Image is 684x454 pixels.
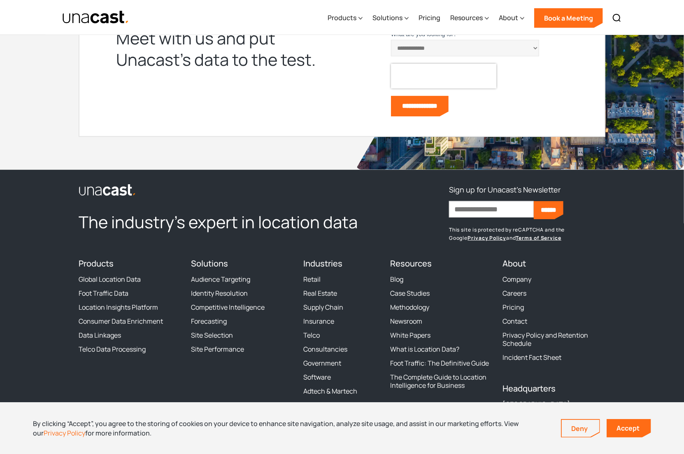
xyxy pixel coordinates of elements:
a: Company [503,275,532,283]
a: Competitive Intelligence [191,303,265,311]
p: This site is protected by reCAPTCHA and the Google and [449,226,605,242]
h4: Headquarters [503,384,605,394]
div: About [499,13,518,23]
a: Blog [390,275,403,283]
a: Site Performance [191,345,244,353]
div: Solutions [372,13,402,23]
a: Adtech & Martech [304,387,358,395]
a: Newsroom [390,317,422,325]
div: Resources [450,1,489,35]
img: Unacast text logo [62,10,129,25]
a: White Papers [390,331,430,339]
a: Identity Resolution [191,289,248,297]
img: Unacast logo [79,184,136,196]
a: Accept [607,419,651,438]
a: Solutions [191,258,228,269]
div: Resources [450,13,483,23]
h2: The industry’s expert in location data [79,211,380,233]
h4: About [503,259,605,269]
a: Audience Targeting [191,275,250,283]
a: Consumer Data Enrichment [79,317,163,325]
a: Global Location Data [79,275,141,283]
a: link to the homepage [79,183,380,196]
iframe: reCAPTCHA [391,64,496,88]
a: Deny [562,420,600,437]
a: Contact [503,317,528,325]
a: Case Studies [390,289,430,297]
a: Privacy Policy [44,429,85,438]
a: Telco Data Processing [79,345,146,353]
h4: Industries [304,259,381,269]
a: Real Estate [304,289,337,297]
a: Pricing [503,303,524,311]
a: Incident Fact Sheet [503,353,562,361]
a: Government [304,359,342,367]
a: Telco [304,331,320,339]
a: Methodology [390,303,429,311]
a: Terms of Service [516,234,561,241]
a: home [62,10,129,25]
a: Software [304,373,331,381]
div: [GEOGRAPHIC_DATA], [GEOGRAPHIC_DATA] [503,400,605,417]
div: Solutions [372,1,409,35]
a: Privacy Policy and Retention Schedule [503,331,605,347]
a: Book a Meeting [534,8,603,28]
a: Retail [304,275,321,283]
h3: Sign up for Unacast's Newsletter [449,183,561,196]
a: Foot Traffic: The Definitive Guide [390,359,489,367]
a: The Complete Guide to Location Intelligence for Business [390,373,493,389]
a: What is Location Data? [390,345,459,353]
a: Careers [503,289,527,297]
a: Privacy Policy [468,234,506,241]
a: Insurance [304,317,335,325]
a: Supply Chain [304,303,344,311]
a: Site Selection [191,331,233,339]
a: Foot Traffic Data [79,289,128,297]
div: Products [328,1,363,35]
a: Location Insights Platform [79,303,158,311]
h4: Resources [390,259,493,269]
a: Pricing [419,1,440,35]
a: Products [79,258,114,269]
div: About [499,1,524,35]
div: By clicking “Accept”, you agree to the storing of cookies on your device to enhance site navigati... [33,419,549,438]
div: Products [328,13,356,23]
div: Meet with us and put Unacast’s data to the test. [116,28,330,70]
a: Data Linkages [79,331,121,339]
a: Consultancies [304,345,348,353]
a: Forecasting [191,317,227,325]
img: Search icon [612,13,622,23]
